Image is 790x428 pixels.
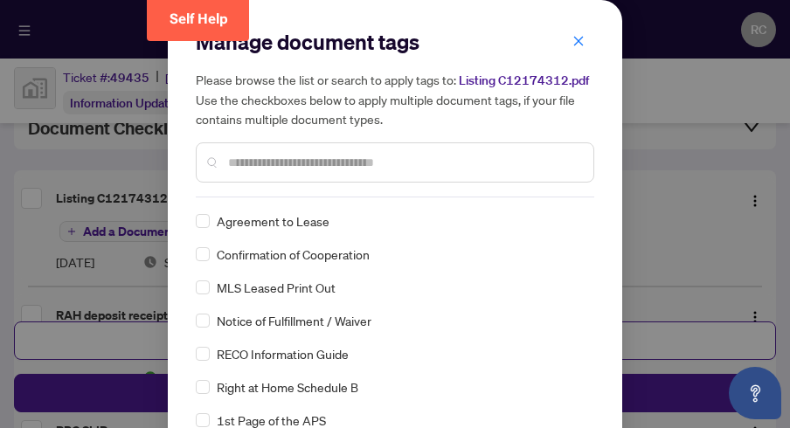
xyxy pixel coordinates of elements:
span: Self Help [170,10,228,27]
span: RECO Information Guide [217,344,349,363]
h2: Manage document tags [196,28,594,56]
span: close [572,35,585,47]
span: Listing C12174312.pdf [459,72,589,88]
button: Open asap [729,367,781,419]
span: MLS Leased Print Out [217,278,336,297]
span: Confirmation of Cooperation [217,245,370,264]
span: Notice of Fulfillment / Waiver [217,311,371,330]
h5: Please browse the list or search to apply tags to: Use the checkboxes below to apply multiple doc... [196,70,594,128]
span: Agreement to Lease [217,211,329,231]
span: Right at Home Schedule B [217,377,358,397]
